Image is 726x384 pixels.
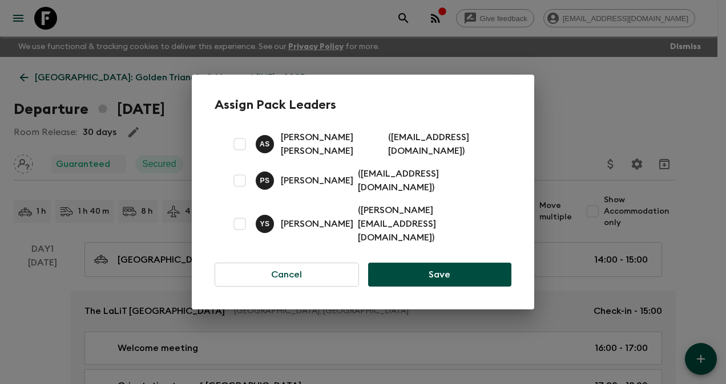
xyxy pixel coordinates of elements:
[260,140,270,149] p: A S
[281,130,384,158] p: [PERSON_NAME] [PERSON_NAME]
[281,174,353,187] p: [PERSON_NAME]
[215,97,511,112] h2: Assign Pack Leaders
[358,167,498,194] p: ( [EMAIL_ADDRESS][DOMAIN_NAME] )
[260,176,269,185] p: P S
[358,203,498,244] p: ( [PERSON_NAME][EMAIL_ADDRESS][DOMAIN_NAME] )
[368,263,511,287] button: Save
[388,130,498,158] p: ( [EMAIL_ADDRESS][DOMAIN_NAME] )
[215,263,359,287] button: Cancel
[260,219,269,228] p: Y S
[281,217,353,231] p: [PERSON_NAME]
